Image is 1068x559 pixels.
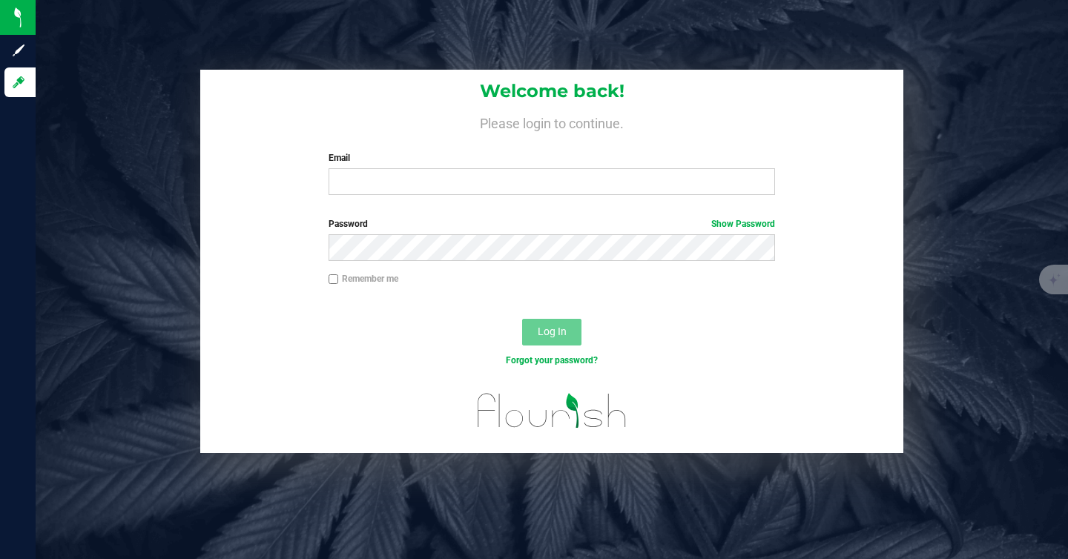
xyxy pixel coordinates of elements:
[464,383,640,439] img: flourish_logo.svg
[711,219,775,229] a: Show Password
[329,274,339,285] input: Remember me
[329,219,368,229] span: Password
[538,325,567,337] span: Log In
[11,43,26,58] inline-svg: Sign up
[506,355,598,365] a: Forgot your password?
[329,151,775,165] label: Email
[11,75,26,90] inline-svg: Log in
[200,113,903,130] h4: Please login to continue.
[200,82,903,101] h1: Welcome back!
[522,319,581,345] button: Log In
[329,272,398,285] label: Remember me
